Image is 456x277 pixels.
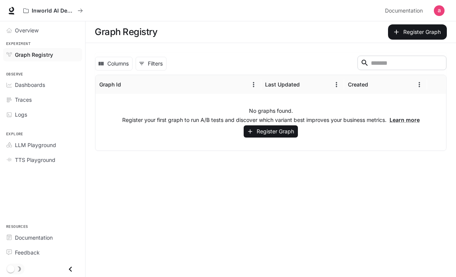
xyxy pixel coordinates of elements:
[248,79,259,90] button: Menu
[15,110,27,118] span: Logs
[3,246,82,259] a: Feedback
[15,26,39,34] span: Overview
[15,51,53,59] span: Graph Registry
[3,48,82,61] a: Graph Registry
[15,96,32,104] span: Traces
[369,79,380,90] button: Sort
[244,125,298,138] button: Register Graph
[62,261,79,277] button: Close drawer
[3,78,82,91] a: Dashboards
[122,116,420,124] p: Register your first graph to run A/B tests and discover which variant best improves your business...
[414,79,425,90] button: Menu
[301,79,312,90] button: Sort
[3,108,82,121] a: Logs
[95,57,133,70] button: Select columns
[390,117,420,123] a: Learn more
[15,156,55,164] span: TTS Playground
[3,93,82,106] a: Traces
[99,81,121,88] div: Graph Id
[385,6,423,16] span: Documentation
[3,231,82,244] a: Documentation
[3,24,82,37] a: Overview
[20,3,86,18] button: All workspaces
[432,3,447,18] button: User avatar
[265,81,300,88] div: Last Updated
[15,234,53,242] span: Documentation
[249,107,293,115] p: No graphs found.
[388,24,447,40] button: Register Graph
[136,57,167,70] button: Show filters
[15,248,40,256] span: Feedback
[3,138,82,152] a: LLM Playground
[3,153,82,167] a: TTS Playground
[331,79,342,90] button: Menu
[434,5,445,16] img: User avatar
[32,8,74,14] p: Inworld AI Demos
[348,81,368,88] div: Created
[15,141,56,149] span: LLM Playground
[122,79,133,90] button: Sort
[7,264,15,273] span: Dark mode toggle
[357,56,446,72] div: Search
[95,24,157,40] h1: Graph Registry
[382,3,429,18] a: Documentation
[15,81,45,89] span: Dashboards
